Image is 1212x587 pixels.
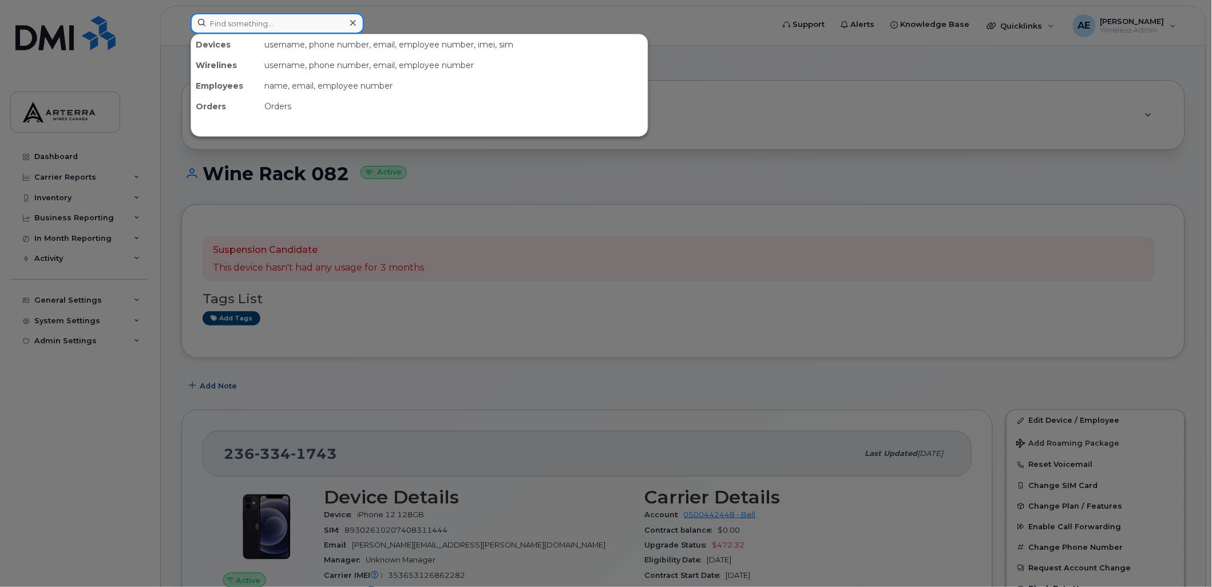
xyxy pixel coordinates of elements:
[191,76,260,96] div: Employees
[260,76,648,96] div: name, email, employee number
[191,96,260,117] div: Orders
[260,34,648,55] div: username, phone number, email, employee number, imei, sim
[260,55,648,76] div: username, phone number, email, employee number
[191,34,260,55] div: Devices
[191,55,260,76] div: Wirelines
[260,96,648,117] div: Orders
